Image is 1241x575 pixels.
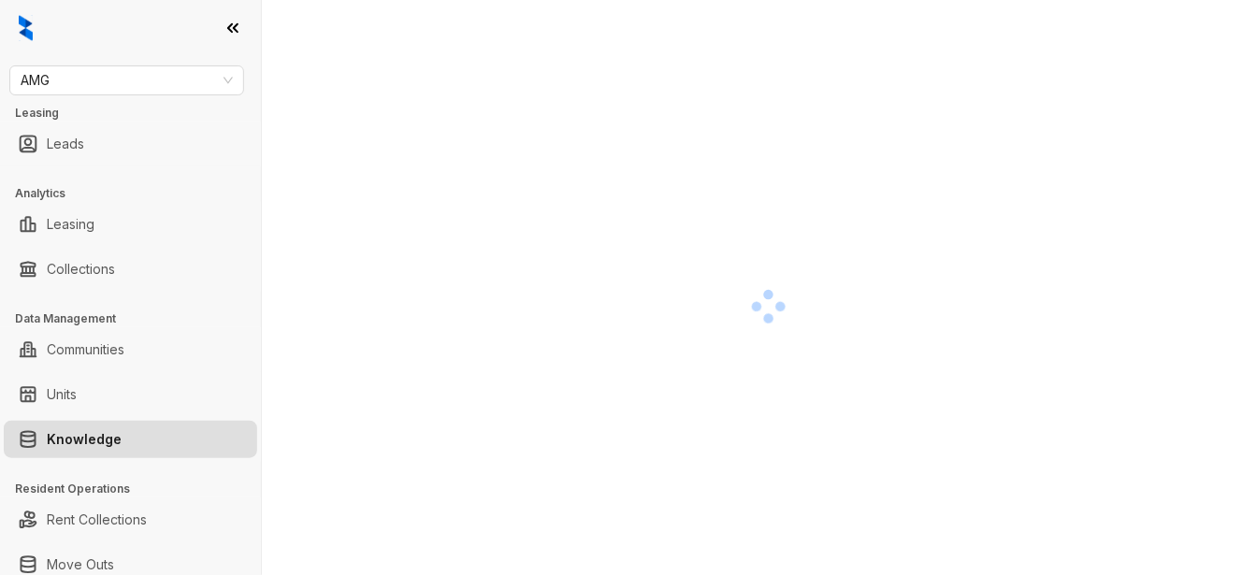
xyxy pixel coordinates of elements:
li: Leasing [4,206,257,243]
h3: Data Management [15,310,261,327]
h3: Resident Operations [15,481,261,497]
img: logo [19,15,33,41]
span: AMG [21,66,233,94]
h3: Analytics [15,185,261,202]
a: Collections [47,251,115,288]
a: Leads [47,125,84,163]
li: Communities [4,331,257,368]
a: Rent Collections [47,501,147,539]
li: Units [4,376,257,413]
li: Leads [4,125,257,163]
li: Rent Collections [4,501,257,539]
a: Units [47,376,77,413]
h3: Leasing [15,105,261,122]
a: Communities [47,331,124,368]
li: Collections [4,251,257,288]
a: Knowledge [47,421,122,458]
a: Leasing [47,206,94,243]
li: Knowledge [4,421,257,458]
